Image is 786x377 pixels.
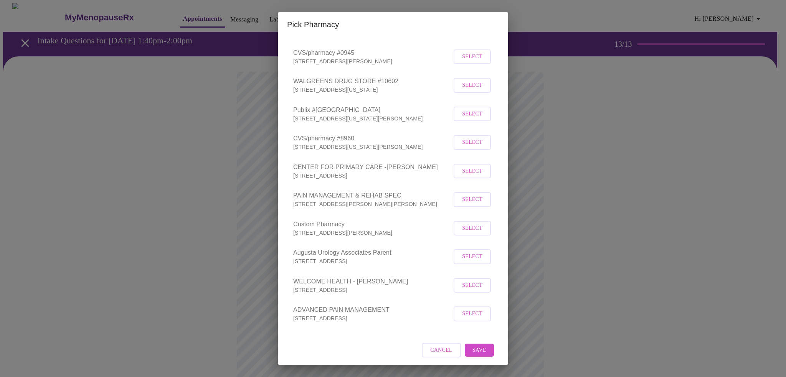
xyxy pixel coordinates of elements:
p: [STREET_ADDRESS][PERSON_NAME][PERSON_NAME] [293,200,452,208]
button: Save [465,344,494,357]
button: Select [454,49,491,64]
span: Custom Pharmacy [293,220,452,229]
p: [STREET_ADDRESS][US_STATE] [293,86,452,94]
button: Select [454,107,491,122]
span: Publix #[GEOGRAPHIC_DATA] [293,105,452,115]
p: [STREET_ADDRESS] [293,314,452,322]
span: Select [462,166,482,176]
p: [STREET_ADDRESS][US_STATE][PERSON_NAME] [293,143,452,151]
button: Select [454,249,491,264]
button: Select [454,135,491,150]
button: Select [454,278,491,293]
p: [STREET_ADDRESS][US_STATE][PERSON_NAME] [293,115,452,122]
button: Select [454,306,491,321]
h2: Pick Pharmacy [287,18,499,31]
button: Select [454,192,491,207]
span: Select [462,195,482,204]
span: Select [462,252,482,262]
span: Cancel [430,346,452,355]
span: WALGREENS DRUG STORE #10602 [293,77,452,86]
p: [STREET_ADDRESS][PERSON_NAME] [293,58,452,65]
span: Select [462,138,482,147]
p: [STREET_ADDRESS] [293,172,452,179]
span: Select [462,81,482,90]
p: [STREET_ADDRESS][PERSON_NAME] [293,229,452,237]
span: Select [462,52,482,62]
span: Select [462,309,482,319]
button: Select [454,221,491,236]
span: Select [462,281,482,290]
button: Select [454,78,491,93]
span: WELCOME HEALTH - [PERSON_NAME] [293,277,452,286]
span: CENTER FOR PRIMARY CARE -[PERSON_NAME] [293,163,452,172]
span: ADVANCED PAIN MANAGEMENT [293,305,452,314]
span: Save [472,346,486,355]
p: [STREET_ADDRESS] [293,257,452,265]
p: [STREET_ADDRESS] [293,286,452,294]
span: CVS/pharmacy #0945 [293,48,452,58]
span: Augusta Urology Associates Parent [293,248,452,257]
button: Select [454,164,491,179]
span: PAIN MANAGEMENT & REHAB SPEC [293,191,452,200]
span: Select [462,109,482,119]
span: Select [462,224,482,233]
span: CVS/pharmacy #8960 [293,134,452,143]
button: Cancel [422,343,461,358]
